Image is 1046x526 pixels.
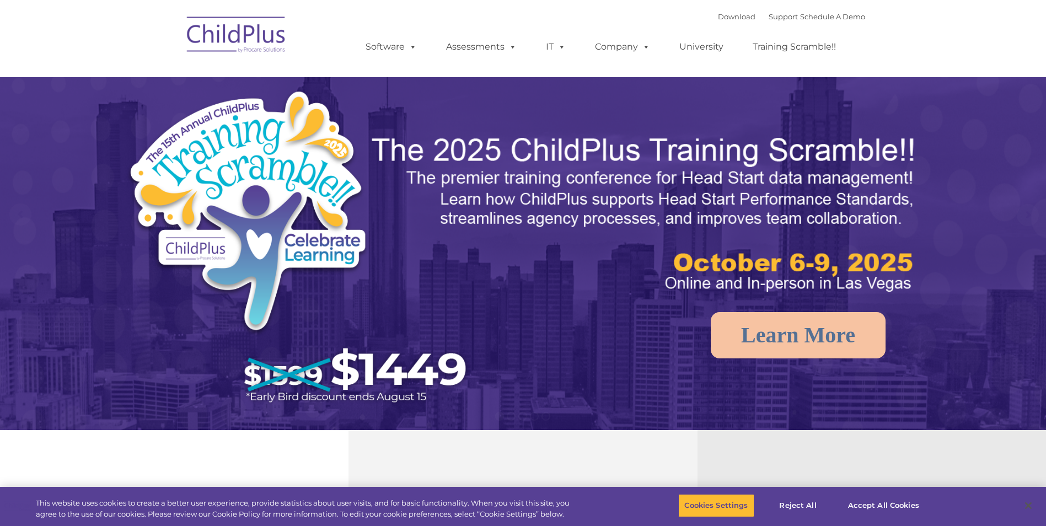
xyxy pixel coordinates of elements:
a: Assessments [435,36,528,58]
img: ChildPlus by Procare Solutions [181,9,292,64]
button: Cookies Settings [678,494,754,517]
a: University [668,36,734,58]
a: Software [355,36,428,58]
button: Close [1016,493,1040,518]
span: Phone number [153,118,200,126]
a: Schedule A Demo [800,12,865,21]
a: Support [769,12,798,21]
a: IT [535,36,577,58]
button: Reject All [764,494,833,517]
a: Learn More [711,312,886,358]
button: Accept All Cookies [842,494,925,517]
a: Training Scramble!! [742,36,847,58]
font: | [718,12,865,21]
span: Last name [153,73,187,81]
div: This website uses cookies to create a better user experience, provide statistics about user visit... [36,498,575,519]
a: Company [584,36,661,58]
a: Download [718,12,755,21]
